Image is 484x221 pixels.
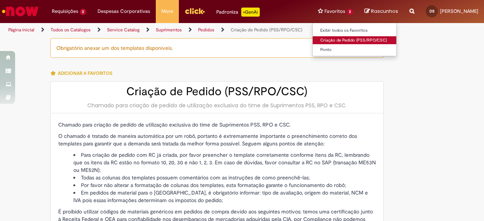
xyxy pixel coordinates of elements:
[440,8,478,14] span: [PERSON_NAME]
[50,65,116,81] button: Adicionar a Favoritos
[107,27,140,33] a: Service Catalog
[198,27,214,33] a: Pedidos
[8,27,34,33] a: Página inicial
[52,8,78,15] span: Requisições
[98,8,150,15] span: Despesas Corporativas
[371,8,398,15] span: Rascunhos
[231,27,302,33] a: Criação de Pedido (PSS/RPO/CSC)
[73,181,376,189] li: Por favor não alterar a formatação de colunas dos templates, esta formatação garante o funcioname...
[58,132,376,147] p: O chamado é tratado de maneira automática por um robô, portanto é extremamente importante o preen...
[156,27,182,33] a: Suprimentos
[58,102,376,109] div: Chamado para criação de pedido de utilização exclusiva do time de Suprimentos PSS, RPO e CSC.
[313,26,396,35] a: Exibir todos os Favoritos
[216,8,260,17] div: Padroniza
[313,46,396,54] a: Ponto
[73,189,376,204] li: Em pedidos de material para o [GEOGRAPHIC_DATA], é obrigatório informar: tipo de avaliação, orige...
[324,8,345,15] span: Favoritos
[73,151,376,174] li: Para criação de pedido com RC já criada, por favor preencher o template corretamente conforme ite...
[365,8,398,15] a: Rascunhos
[50,38,384,58] div: Obrigatório anexar um dos templates disponíveis.
[185,5,205,17] img: click_logo_yellow_360x200.png
[161,8,173,15] span: More
[6,23,317,37] ul: Trilhas de página
[312,23,397,56] ul: Favoritos
[430,9,434,14] span: DS
[73,174,376,181] li: Todas as colunas dos templates possuem comentários com as instruções de como preenchê-las;
[58,70,112,76] span: Adicionar a Favoritos
[1,4,40,19] img: ServiceNow
[347,9,353,15] span: 2
[58,121,376,128] p: Chamado para criação de pedido de utilização exclusiva do time de Suprimentos PSS, RPO e CSC.
[58,85,376,98] h2: Criação de Pedido (PSS/RPO/CSC)
[80,9,86,15] span: 2
[313,36,396,45] a: Criação de Pedido (PSS/RPO/CSC)
[241,8,260,17] p: +GenAi
[51,27,91,33] a: Todos os Catálogos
